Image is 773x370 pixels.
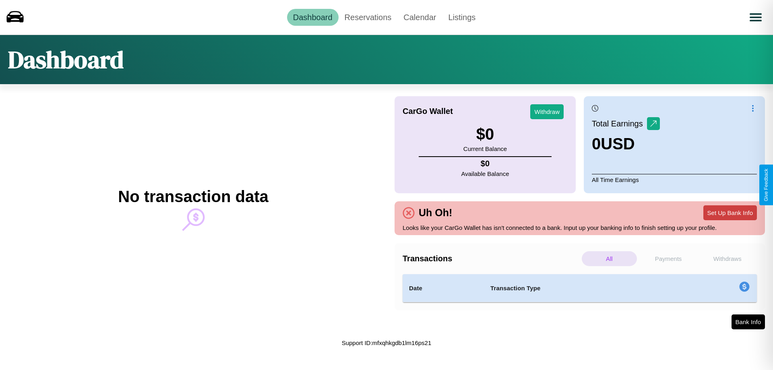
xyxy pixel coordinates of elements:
p: Payments [641,251,696,266]
a: Dashboard [287,9,339,26]
h4: $ 0 [461,159,509,168]
p: All Time Earnings [592,174,757,185]
h2: No transaction data [118,188,268,206]
p: Current Balance [463,143,507,154]
p: Looks like your CarGo Wallet has isn't connected to a bank. Input up your banking info to finish ... [403,222,757,233]
h3: $ 0 [463,125,507,143]
button: Open menu [744,6,767,29]
button: Set Up Bank Info [703,205,757,220]
p: All [582,251,637,266]
table: simple table [403,274,757,302]
h3: 0 USD [592,135,660,153]
p: Withdraws [700,251,755,266]
h4: Transaction Type [490,283,673,293]
h4: Uh Oh! [415,207,456,219]
a: Reservations [339,9,398,26]
a: Listings [442,9,482,26]
h4: Date [409,283,477,293]
p: Available Balance [461,168,509,179]
button: Bank Info [732,314,765,329]
p: Support ID: mfxqhkgdb1lm16ps21 [342,337,432,348]
p: Total Earnings [592,116,647,131]
a: Calendar [397,9,442,26]
h4: CarGo Wallet [403,107,453,116]
h1: Dashboard [8,43,124,76]
h4: Transactions [403,254,580,263]
div: Give Feedback [763,169,769,201]
button: Withdraw [530,104,564,119]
